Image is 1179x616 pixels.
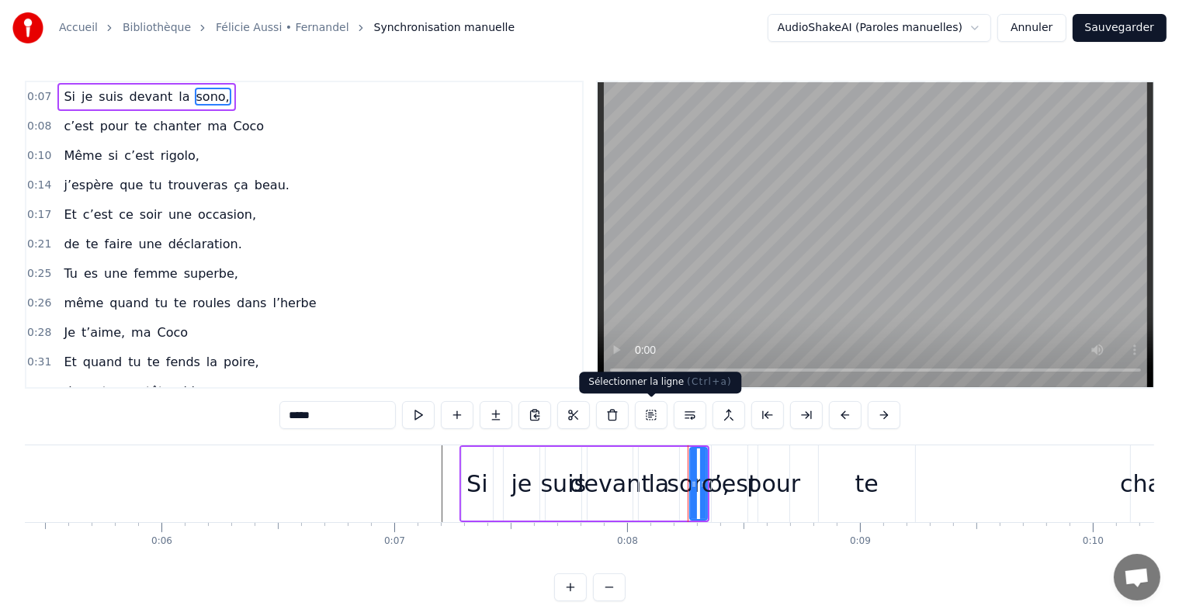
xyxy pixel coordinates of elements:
span: une [137,235,164,253]
span: 0:17 [27,207,51,223]
span: c’est [62,117,95,135]
span: Synchronisation manuelle [374,20,515,36]
span: chanter [152,117,203,135]
a: Félicie Aussi • Fernandel [216,20,349,36]
div: 0:06 [151,535,172,548]
div: Si [466,466,487,501]
span: même [62,294,105,312]
span: ma [206,117,228,135]
span: occasion, [196,206,258,223]
span: trouveras [167,176,229,194]
span: si [107,147,120,164]
div: je [511,466,532,501]
span: 0:28 [27,325,51,341]
div: te [855,466,879,501]
span: pour [99,117,130,135]
span: Je [62,324,77,341]
span: beau. [253,176,291,194]
img: youka [12,12,43,43]
span: faire [103,235,134,253]
span: 0:31 [27,355,51,370]
span: quand [108,294,150,312]
div: Sélectionner la ligne [579,372,741,393]
span: superbe, [182,265,240,282]
div: 0:08 [617,535,638,548]
span: 0:32 [27,384,51,400]
span: ( Ctrl+a ) [687,376,732,387]
span: devant [128,88,175,106]
a: Accueil [59,20,98,36]
span: 0:08 [27,119,51,134]
span: l’herbe [271,294,317,312]
span: fends [165,353,202,371]
span: quand [81,353,123,371]
span: te [84,235,99,253]
div: pour [747,466,800,501]
button: Annuler [997,14,1066,42]
div: suis [541,466,587,501]
span: la [177,88,191,106]
span: ma [130,324,152,341]
span: Coco [232,117,266,135]
a: Bibliothèque [123,20,191,36]
span: suis [97,88,124,106]
span: rigolo, [159,147,201,164]
button: Sauvegarder [1073,14,1167,42]
span: 0:10 [27,148,51,164]
span: poire, [222,353,261,371]
div: c’est [702,466,758,501]
span: te [133,117,148,135]
span: une [167,206,193,223]
span: 0:21 [27,237,51,252]
span: tu [147,176,163,194]
span: t’aime, [80,324,127,341]
span: de [62,235,81,253]
span: Tu [62,265,78,282]
span: Et [62,206,78,223]
div: devant [570,466,650,501]
span: une [102,265,129,282]
div: sono, [667,466,730,501]
span: es [82,265,99,282]
span: te [146,353,161,371]
span: 0:25 [27,266,51,282]
span: c’est [123,147,155,164]
span: bizarres [182,382,234,400]
span: dans [235,294,268,312]
span: j’espère [62,176,115,194]
a: Ouvrir le chat [1114,554,1160,600]
span: soir [138,206,164,223]
span: je [80,88,94,106]
span: c’est [81,206,114,223]
nav: breadcrumb [59,20,515,36]
span: tu [154,294,169,312]
div: 0:10 [1083,535,1104,548]
span: Si [62,88,77,106]
span: 0:26 [27,296,51,311]
span: te [172,294,188,312]
span: ça [232,176,250,194]
span: femme [132,265,179,282]
span: tu [127,353,142,371]
div: 0:07 [384,535,405,548]
span: Et [62,353,78,371]
span: têtes [144,382,179,400]
span: ce [117,206,135,223]
span: Coco [156,324,190,341]
span: la [205,353,219,371]
span: 0:07 [27,89,51,105]
span: devant [62,382,109,400]
span: roules [191,294,232,312]
span: mes [112,382,141,400]
span: déclaration. [167,235,244,253]
span: 0:14 [27,178,51,193]
div: la [649,466,670,501]
span: sono, [195,88,231,106]
span: que [118,176,144,194]
span: Même [62,147,103,164]
div: 0:09 [850,535,871,548]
